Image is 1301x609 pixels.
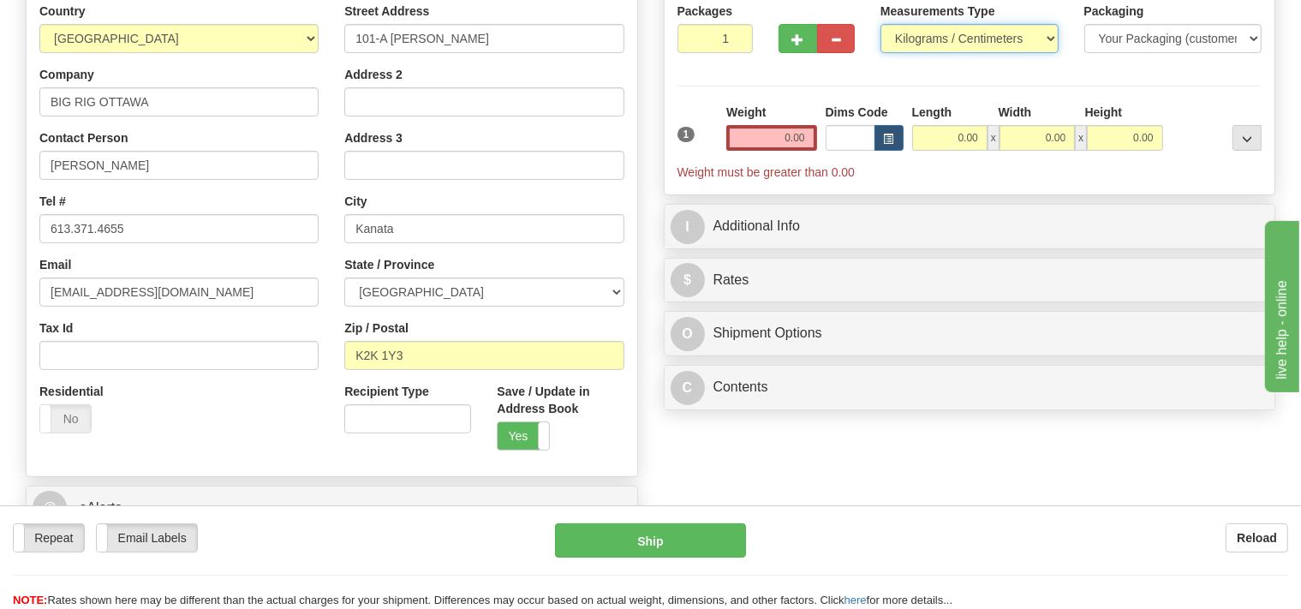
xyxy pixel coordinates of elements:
[1237,531,1277,545] b: Reload
[344,24,624,53] input: Enter a location
[1084,3,1144,20] label: Packaging
[671,316,1269,351] a: OShipment Options
[344,66,403,83] label: Address 2
[1232,125,1262,151] div: ...
[988,125,1000,151] span: x
[1226,523,1288,552] button: Reload
[79,500,122,515] span: eAlerts
[555,523,746,558] button: Ship
[677,165,856,179] span: Weight must be greater than 0.00
[498,422,548,450] label: Yes
[40,405,91,433] label: No
[33,491,631,526] a: @ eAlerts
[1262,217,1299,391] iframe: chat widget
[33,491,67,525] span: @
[39,3,86,20] label: Country
[671,210,705,244] span: I
[39,66,94,83] label: Company
[1075,125,1087,151] span: x
[880,3,995,20] label: Measurements Type
[677,3,733,20] label: Packages
[97,524,197,552] label: Email Labels
[39,193,66,210] label: Tel #
[671,370,1269,405] a: CContents
[344,256,434,273] label: State / Province
[344,319,409,337] label: Zip / Postal
[344,129,403,146] label: Address 3
[497,383,624,417] label: Save / Update in Address Book
[39,129,128,146] label: Contact Person
[671,371,705,405] span: C
[14,524,84,552] label: Repeat
[912,104,952,121] label: Length
[671,317,705,351] span: O
[344,193,367,210] label: City
[999,104,1032,121] label: Width
[13,10,158,31] div: live help - online
[344,3,429,20] label: Street Address
[344,383,429,400] label: Recipient Type
[671,263,705,297] span: $
[671,209,1269,244] a: IAdditional Info
[677,127,695,142] span: 1
[39,256,71,273] label: Email
[726,104,766,121] label: Weight
[1085,104,1123,121] label: Height
[13,594,47,606] span: NOTE:
[39,319,73,337] label: Tax Id
[826,104,888,121] label: Dims Code
[39,383,104,400] label: Residential
[844,594,867,606] a: here
[671,263,1269,298] a: $Rates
